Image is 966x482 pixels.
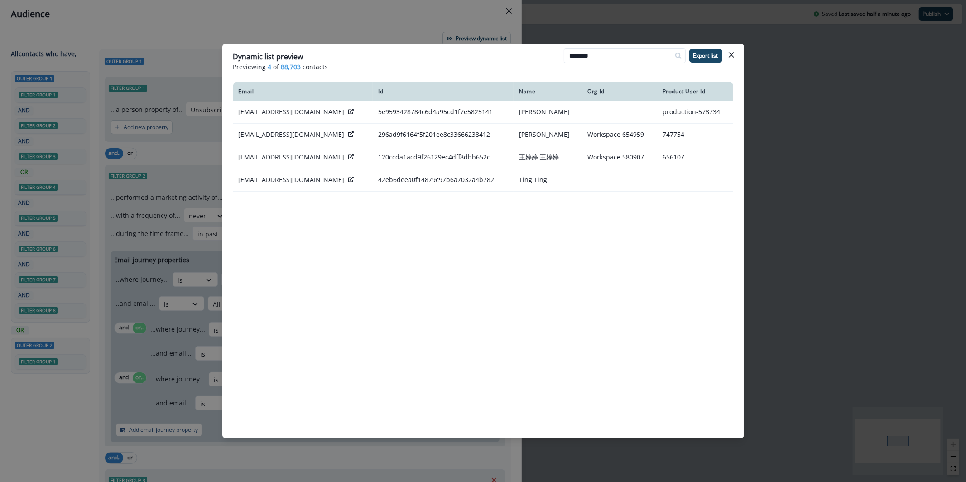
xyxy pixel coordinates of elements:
span: 4 [268,62,272,72]
td: production-578734 [657,101,733,123]
p: Export list [693,53,718,59]
td: Workspace 654959 [582,123,657,146]
td: [PERSON_NAME] [514,123,582,146]
td: 42eb6deea0f14879c97b6a7032a4b782 [373,169,514,191]
td: 656107 [657,146,733,169]
td: 王婷婷 王婷婷 [514,146,582,169]
button: Export list [689,49,722,63]
div: Name [519,88,577,95]
p: [EMAIL_ADDRESS][DOMAIN_NAME] [239,175,345,184]
td: Ting Ting [514,169,582,191]
div: Id [378,88,508,95]
td: 747754 [657,123,733,146]
td: 5e9593428784c6d4a95cd1f7e5825141 [373,101,514,123]
span: 88,703 [281,62,301,72]
p: [EMAIL_ADDRESS][DOMAIN_NAME] [239,107,345,116]
div: Email [239,88,368,95]
div: Product User Id [663,88,728,95]
td: [PERSON_NAME] [514,101,582,123]
button: Close [724,48,739,62]
td: Workspace 580907 [582,146,657,169]
p: [EMAIL_ADDRESS][DOMAIN_NAME] [239,153,345,162]
p: Dynamic list preview [233,51,303,62]
p: Previewing of contacts [233,62,733,72]
td: 120ccda1acd9f26129ec4dff8dbb652c [373,146,514,169]
td: 296ad9f6164f5f201ee8c33666238412 [373,123,514,146]
p: [EMAIL_ADDRESS][DOMAIN_NAME] [239,130,345,139]
div: Org Id [587,88,651,95]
